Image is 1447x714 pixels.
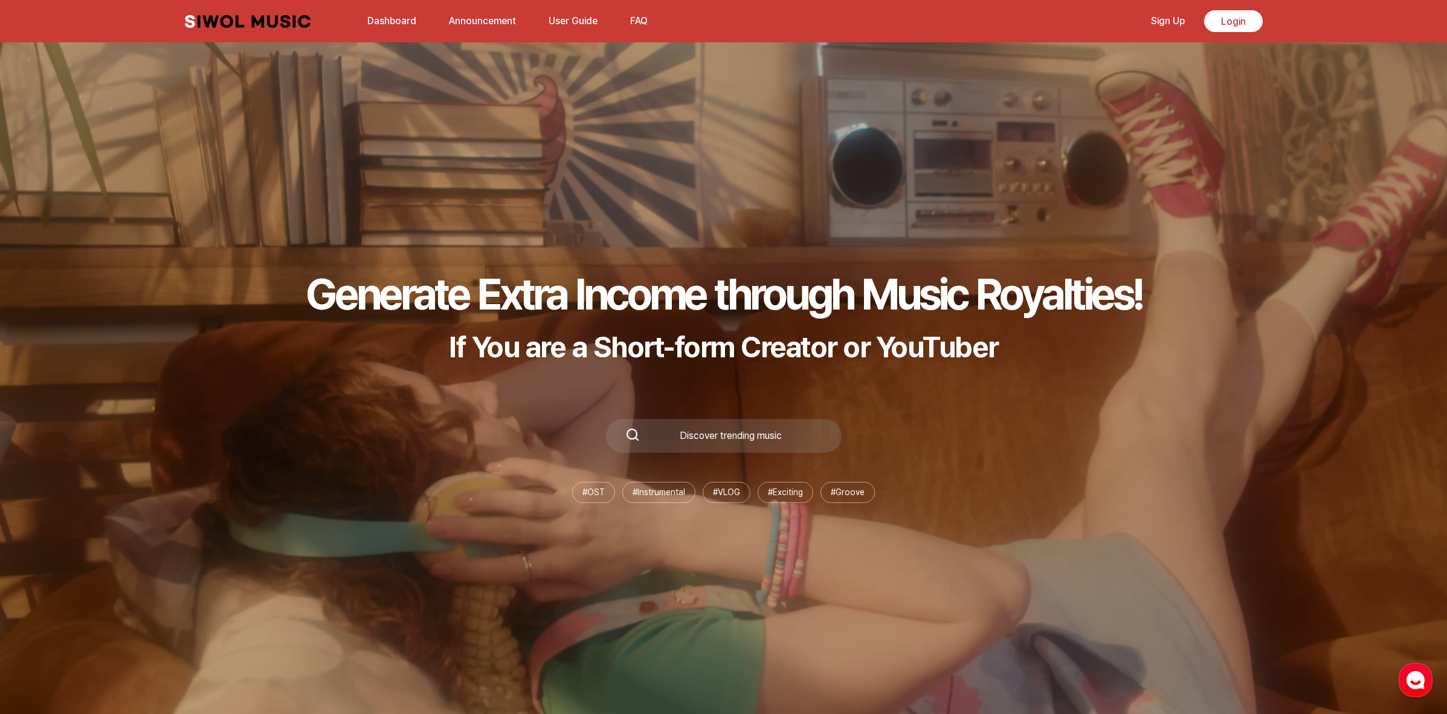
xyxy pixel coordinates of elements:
li: # Exciting [758,482,813,503]
div: Discover trending music [640,431,822,441]
li: # Groove [820,482,875,503]
a: Sign Up [1144,8,1192,34]
li: # VLOG [703,482,750,503]
a: Dashboard [360,8,424,34]
p: If You are a Short-form Creator or YouTuber [306,329,1142,365]
h1: Generate Extra Income through Music Royalties! [306,268,1142,320]
li: # OST [572,482,615,503]
button: FAQ [623,7,655,36]
a: Login [1204,10,1263,32]
li: # Instrumental [622,482,695,503]
a: User Guide [541,8,605,34]
a: Announcement [442,8,523,34]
